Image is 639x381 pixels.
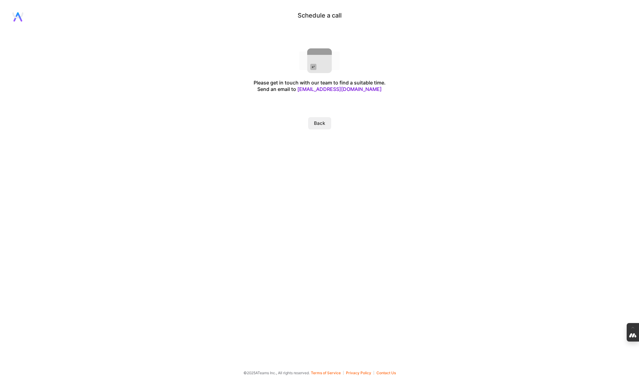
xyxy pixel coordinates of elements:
div: Please get in touch with our team to find a suitable time. Send an email to [254,80,386,92]
div: Schedule a call [298,12,342,19]
button: Back [308,117,331,129]
button: Terms of Service [311,371,344,375]
button: Contact Us [376,371,396,375]
a: [EMAIL_ADDRESS][DOMAIN_NAME] [297,86,382,92]
button: Privacy Policy [346,371,374,375]
span: © 2025 ATeams Inc., All rights reserved. [243,370,310,376]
